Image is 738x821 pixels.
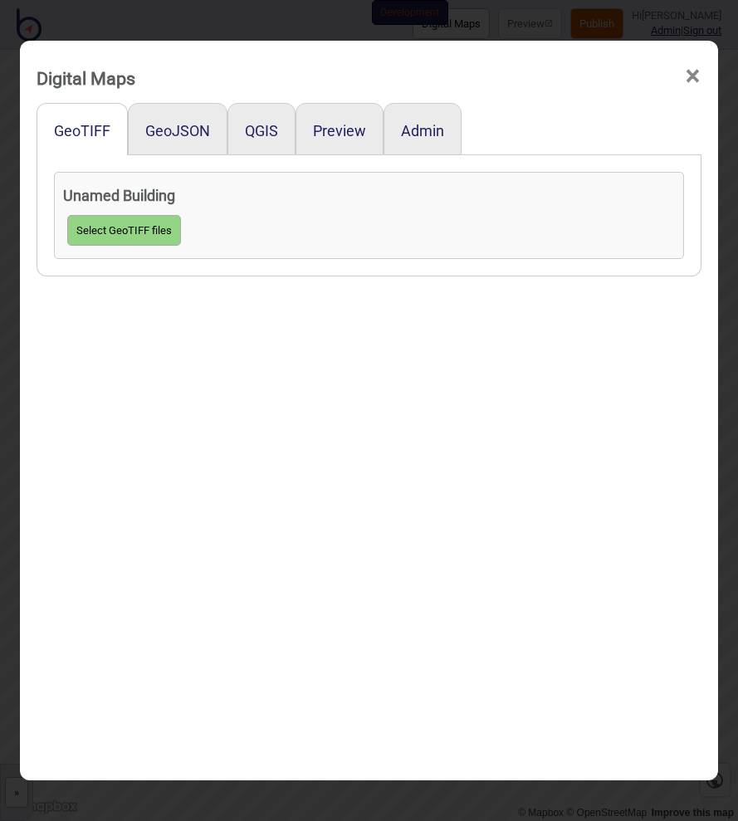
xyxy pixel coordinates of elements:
[684,49,701,104] span: ×
[245,122,278,139] button: QGIS
[37,61,135,96] div: Digital Maps
[145,122,210,139] button: GeoJSON
[313,122,366,139] button: Preview
[401,122,444,139] button: Admin
[67,215,181,246] button: Select GeoTIFF files
[54,122,110,139] button: GeoTIFF
[63,181,674,211] h4: Unamed Building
